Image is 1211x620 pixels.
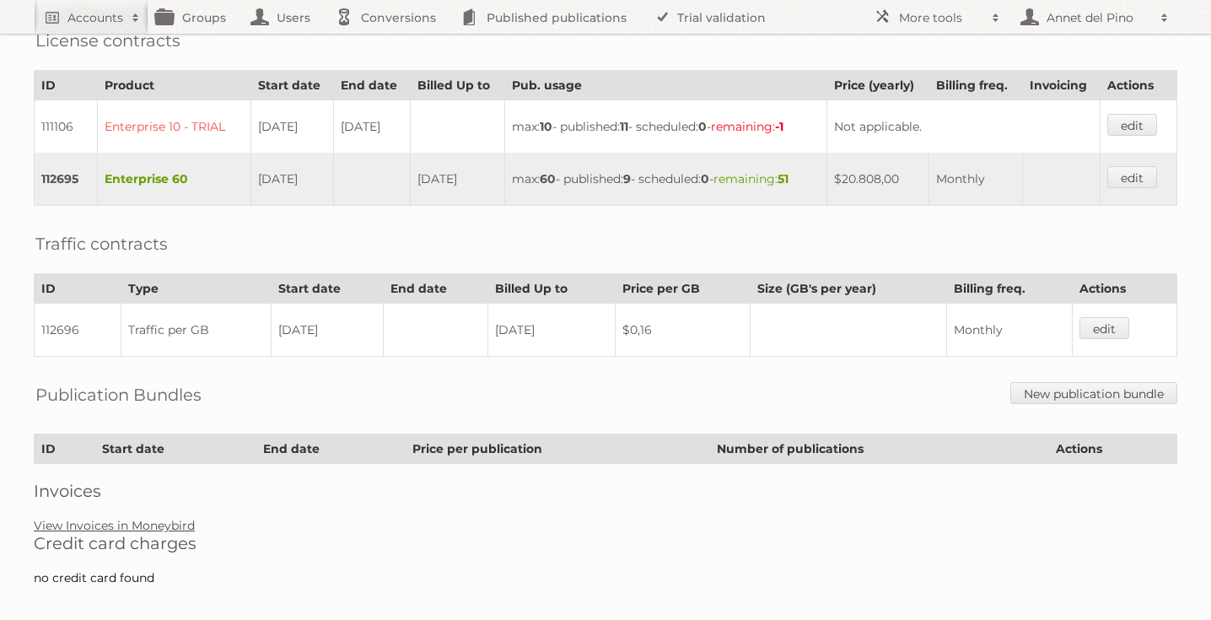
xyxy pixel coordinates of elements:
td: Traffic per GB [121,304,271,357]
th: Billed Up to [487,274,615,304]
h2: Accounts [67,9,123,26]
td: Monthly [929,153,1022,206]
th: End date [334,71,411,100]
th: Size (GB's per year) [751,274,946,304]
td: Enterprise 60 [97,153,250,206]
td: $20.808,00 [827,153,929,206]
h2: Invoices [34,481,1177,501]
strong: 0 [701,171,709,186]
strong: -1 [775,119,783,134]
th: Type [121,274,271,304]
span: remaining: [713,171,788,186]
td: [DATE] [334,100,411,154]
th: Billed Up to [411,71,505,100]
th: Actions [1049,434,1177,464]
th: Actions [1100,71,1176,100]
td: max: - published: - scheduled: - [504,100,826,154]
td: [DATE] [250,100,334,154]
th: End date [256,434,406,464]
td: max: - published: - scheduled: - [504,153,826,206]
th: Price per GB [616,274,751,304]
th: Billing freq. [929,71,1022,100]
h2: Annet del Pino [1042,9,1152,26]
a: edit [1107,166,1157,188]
strong: 9 [623,171,631,186]
a: edit [1079,317,1129,339]
td: [DATE] [271,304,384,357]
h2: More tools [899,9,983,26]
td: [DATE] [487,304,615,357]
a: edit [1107,114,1157,136]
h2: License contracts [35,28,180,53]
th: Product [97,71,250,100]
td: 112695 [35,153,98,206]
strong: 10 [540,119,552,134]
a: View Invoices in Moneybird [34,518,195,533]
strong: 51 [778,171,788,186]
td: 111106 [35,100,98,154]
span: remaining: [711,119,783,134]
strong: 60 [540,171,556,186]
th: ID [35,434,95,464]
th: ID [35,274,121,304]
th: Invoicing [1022,71,1100,100]
td: Not applicable. [827,100,1101,154]
strong: 0 [698,119,707,134]
td: Enterprise 10 - TRIAL [97,100,250,154]
th: Price (yearly) [827,71,929,100]
th: Start date [271,274,384,304]
td: [DATE] [411,153,505,206]
th: Pub. usage [504,71,826,100]
th: ID [35,71,98,100]
h2: Credit card charges [34,533,1177,553]
th: Start date [250,71,334,100]
h2: Traffic contracts [35,231,168,256]
a: New publication bundle [1010,382,1177,404]
td: Monthly [946,304,1073,357]
th: Start date [94,434,256,464]
td: [DATE] [250,153,334,206]
th: End date [384,274,487,304]
th: Price per publication [406,434,709,464]
h2: Publication Bundles [35,382,202,407]
th: Number of publications [709,434,1048,464]
th: Billing freq. [946,274,1073,304]
td: 112696 [35,304,121,357]
th: Actions [1073,274,1177,304]
strong: 11 [620,119,628,134]
td: $0,16 [616,304,751,357]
